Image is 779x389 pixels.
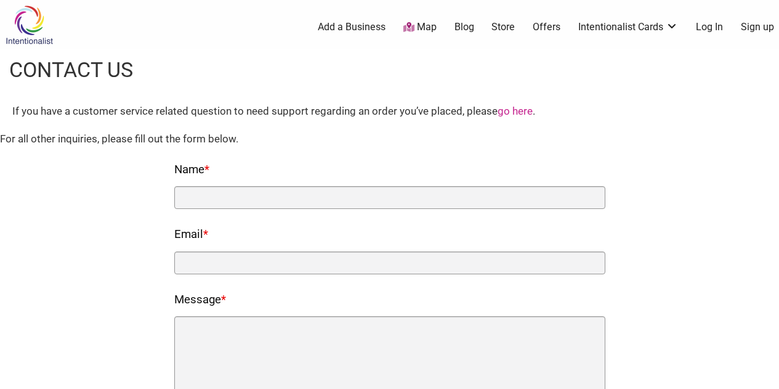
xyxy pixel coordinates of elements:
[9,55,133,85] h1: Contact Us
[491,20,515,34] a: Store
[174,290,226,311] label: Message
[533,20,560,34] a: Offers
[12,104,767,120] div: If you have a customer service related question to need support regarding an order you’ve placed,...
[696,20,723,34] a: Log In
[498,105,533,117] a: go here
[454,20,474,34] a: Blog
[174,224,208,245] label: Email
[741,20,774,34] a: Sign up
[318,20,385,34] a: Add a Business
[403,20,437,35] a: Map
[174,160,209,181] label: Name
[578,20,678,34] a: Intentionalist Cards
